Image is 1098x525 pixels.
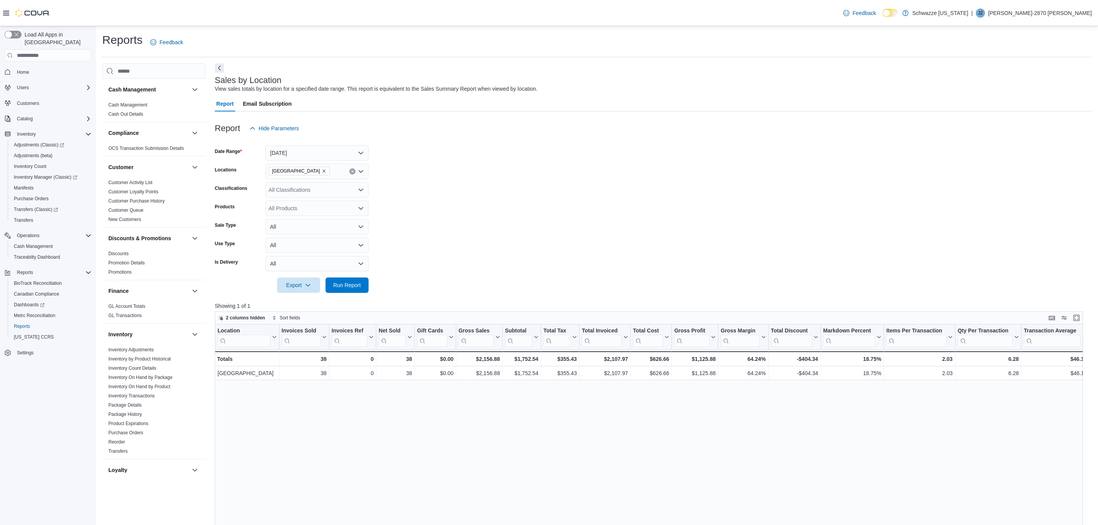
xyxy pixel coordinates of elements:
[14,174,77,180] span: Inventory Manager (Classic)
[358,205,364,211] button: Open list of options
[633,327,663,347] div: Total Cost
[505,369,538,378] div: $1,752.54
[771,327,812,335] div: Total Discount
[8,241,95,252] button: Cash Management
[11,151,56,160] a: Adjustments (beta)
[14,312,55,319] span: Metrc Reconciliation
[269,313,303,322] button: Sort fields
[14,83,32,92] button: Users
[840,5,879,21] a: Feedback
[108,331,189,338] button: Inventory
[108,304,145,309] a: GL Account Totals
[108,86,156,93] h3: Cash Management
[379,327,406,335] div: Net Sold
[17,85,29,91] span: Users
[108,163,189,171] button: Customer
[17,100,39,106] span: Customers
[971,8,973,18] p: |
[190,286,199,296] button: Finance
[11,205,61,214] a: Transfers (Classic)
[215,259,238,265] label: Is Delivery
[957,327,1018,347] button: Qty Per Transaction
[417,354,453,364] div: $0.00
[11,183,91,193] span: Manifests
[108,430,143,435] a: Purchase Orders
[379,327,412,347] button: Net Sold
[543,327,571,347] div: Total Tax
[11,216,91,225] span: Transfers
[976,8,985,18] div: Jenessa-2870 Arellano
[674,327,709,335] div: Gross Profit
[11,322,91,331] span: Reports
[11,173,80,182] a: Inventory Manager (Classic)
[215,204,235,210] label: Products
[14,302,45,308] span: Dashboards
[674,354,716,364] div: $1,125.88
[886,327,947,335] div: Items Per Transaction
[633,369,669,378] div: $626.66
[215,76,282,85] h3: Sales by Location
[14,291,59,297] span: Canadian Compliance
[326,277,369,293] button: Run Report
[108,347,154,352] a: Inventory Adjustments
[2,66,95,77] button: Home
[14,231,91,240] span: Operations
[2,82,95,93] button: Users
[823,354,881,364] div: 18.75%
[17,269,33,276] span: Reports
[215,222,236,228] label: Sale Type
[266,219,369,234] button: All
[823,327,875,335] div: Markdown Percent
[215,241,235,247] label: Use Type
[8,140,95,150] a: Adjustments (Classic)
[190,85,199,94] button: Cash Management
[14,67,91,76] span: Home
[215,148,242,155] label: Date Range
[458,327,500,347] button: Gross Sales
[17,350,33,356] span: Settings
[2,98,95,109] button: Customers
[458,369,500,378] div: $2,156.88
[11,311,58,320] a: Metrc Reconciliation
[11,332,57,342] a: [US_STATE] CCRS
[108,449,128,454] a: Transfers
[17,131,36,137] span: Inventory
[246,121,302,136] button: Hide Parameters
[771,327,818,347] button: Total Discount
[266,238,369,253] button: All
[14,130,91,139] span: Inventory
[280,315,300,321] span: Sort fields
[1024,327,1081,335] div: Transaction Average
[5,63,91,378] nav: Complex example
[8,321,95,332] button: Reports
[14,348,91,357] span: Settings
[379,369,412,378] div: 38
[852,9,876,17] span: Feedback
[379,354,412,364] div: 38
[14,231,43,240] button: Operations
[417,327,447,347] div: Gift Card Sales
[108,312,142,319] span: GL Transactions
[633,327,669,347] button: Total Cost
[108,180,153,185] a: Customer Activity List
[674,327,716,347] button: Gross Profit
[11,140,67,150] a: Adjustments (Classic)
[721,327,766,347] button: Gross Margin
[582,327,622,347] div: Total Invoiced
[11,151,91,160] span: Adjustments (beta)
[1024,327,1087,347] button: Transaction Average
[8,215,95,226] button: Transfers
[108,260,145,266] span: Promotion Details
[14,142,64,148] span: Adjustments (Classic)
[277,277,320,293] button: Export
[108,331,133,338] h3: Inventory
[11,216,36,225] a: Transfers
[721,327,759,347] div: Gross Margin
[281,369,326,378] div: 38
[11,194,91,203] span: Purchase Orders
[14,68,32,77] a: Home
[108,356,171,362] span: Inventory by Product Historical
[147,35,186,50] a: Feedback
[582,369,628,378] div: $2,107.97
